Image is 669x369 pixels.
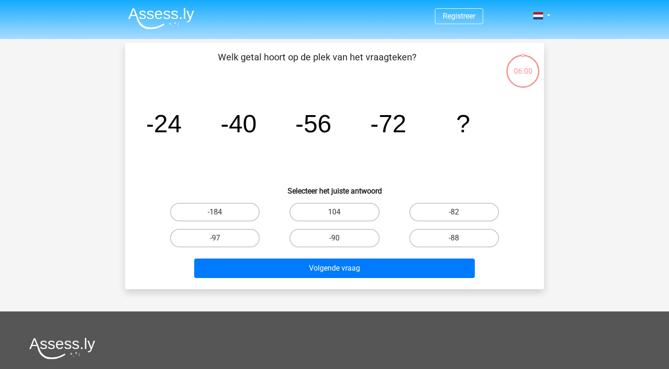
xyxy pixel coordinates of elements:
[145,110,182,137] tspan: -24
[409,229,499,247] label: -88
[140,50,494,78] p: Welk getal hoort op de plek van het vraagteken?
[221,110,257,137] tspan: -40
[289,229,379,247] label: -90
[170,203,260,221] label: -184
[170,229,260,247] label: -97
[370,110,407,137] tspan: -72
[29,337,95,359] img: Assessly logo
[128,7,194,29] img: Assessly
[456,110,470,137] tspan: ?
[140,179,529,195] h6: Selecteer het juiste antwoord
[289,203,379,221] label: 104
[295,110,332,137] tspan: -56
[443,12,475,20] a: Registreer
[194,259,475,278] button: Volgende vraag
[409,203,499,221] label: -82
[505,54,540,77] div: 06:00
